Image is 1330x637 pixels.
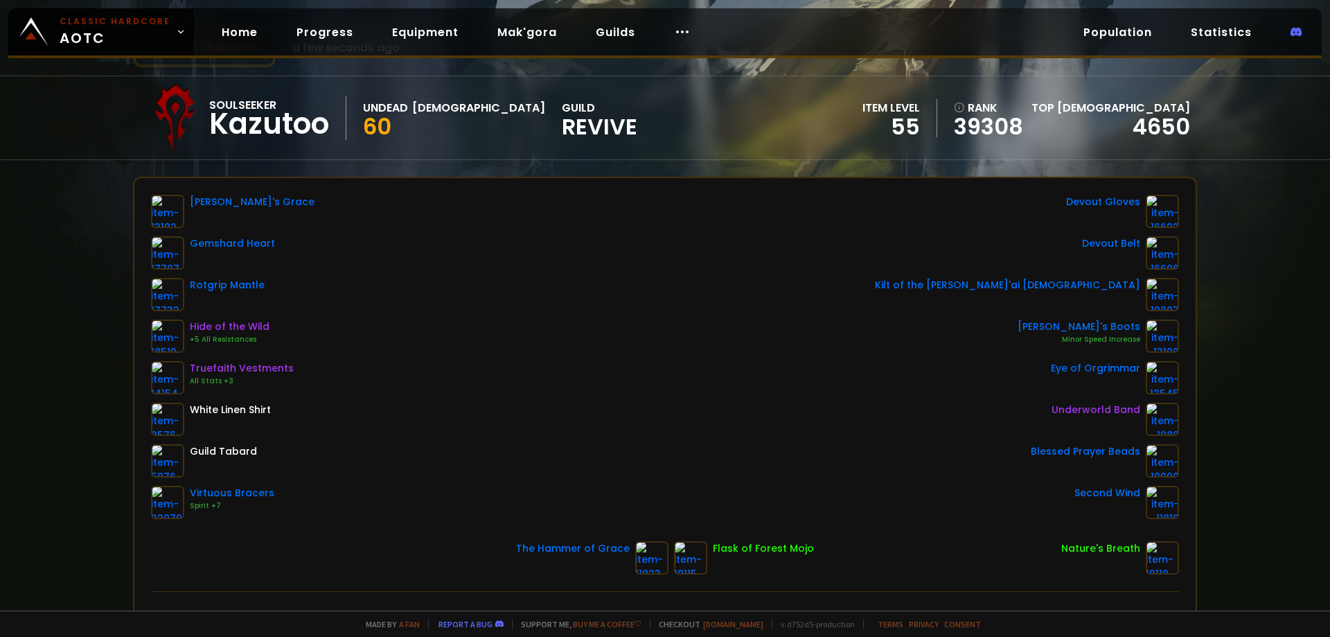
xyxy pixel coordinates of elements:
a: a fan [399,619,420,629]
a: Privacy [909,619,939,629]
div: Top [1031,99,1190,116]
div: [PERSON_NAME]'s Grace [190,195,314,209]
div: Hide of the Wild [190,320,269,334]
a: [DOMAIN_NAME] [703,619,763,629]
div: The Hammer of Grace [516,541,630,556]
div: Truefaith Vestments [190,361,294,376]
a: Statistics [1180,18,1263,46]
div: Soulseeker [209,96,329,114]
img: item-17707 [151,236,184,270]
div: guild [562,99,637,137]
div: rank [954,99,1023,116]
span: Made by [357,619,420,629]
img: item-19115 [674,541,707,575]
img: item-14154 [151,361,184,394]
a: Equipment [381,18,470,46]
div: 55 [862,116,920,137]
span: AOTC [60,15,170,49]
img: item-2576 [151,403,184,436]
div: item level [862,99,920,116]
div: Eye of Orgrimmar [1051,361,1140,376]
div: All Stats +3 [190,376,294,387]
div: [PERSON_NAME]'s Boots [1018,320,1140,334]
div: Spirit +7 [190,500,274,512]
div: 2577 [364,609,391,626]
div: Nature's Breath [1061,541,1140,556]
span: [DEMOGRAPHIC_DATA] [1057,100,1190,116]
img: item-11819 [1146,486,1179,519]
span: 60 [363,111,391,142]
img: item-12545 [1146,361,1179,394]
a: Report a bug [438,619,493,629]
div: Attack Power [682,609,756,626]
a: Classic HardcoreAOTC [8,8,194,55]
div: Kazutoo [209,114,329,134]
div: Second Wind [1074,486,1140,500]
img: item-11923 [635,541,668,575]
div: [DEMOGRAPHIC_DATA] [412,99,545,116]
a: Progress [285,18,364,46]
div: Minor Speed Increase [1018,334,1140,345]
span: Checkout [650,619,763,629]
a: Buy me a coffee [573,619,641,629]
img: item-19990 [1146,444,1179,478]
div: Devout Gloves [1066,195,1140,209]
img: item-5976 [151,444,184,478]
img: item-13102 [151,195,184,228]
a: 39308 [954,116,1023,137]
div: Undead [363,99,408,116]
div: +5 All Resistances [190,334,269,345]
div: Guild Tabard [190,444,257,459]
div: Stamina [425,609,472,626]
span: Revive [562,116,637,137]
a: Guilds [585,18,646,46]
img: item-13100 [1146,320,1179,353]
img: item-16696 [1146,236,1179,270]
a: 4650 [1133,111,1190,142]
div: Devout Belt [1082,236,1140,251]
img: item-17732 [151,278,184,311]
img: item-19118 [1146,541,1179,575]
div: Kilt of the [PERSON_NAME]'ai [DEMOGRAPHIC_DATA] [875,278,1140,293]
a: Home [211,18,269,46]
img: item-1980 [1146,403,1179,436]
div: 31 [895,609,905,626]
div: Gemshard Heart [190,236,275,251]
a: Population [1072,18,1163,46]
img: item-18510 [151,320,184,353]
a: Consent [944,619,981,629]
span: Support me, [512,619,641,629]
img: item-22079 [151,486,184,519]
img: item-16692 [1146,195,1179,228]
span: v. d752d5 - production [772,619,855,629]
div: 789 [1142,609,1162,626]
a: Terms [878,619,903,629]
div: Rotgrip Mantle [190,278,265,293]
div: White Linen Shirt [190,403,271,417]
img: item-10807 [1146,278,1179,311]
small: Classic Hardcore [60,15,170,28]
div: Underworld Band [1052,403,1140,417]
div: Flask of Forest Mojo [713,541,814,556]
a: Mak'gora [486,18,568,46]
div: Health [168,609,204,626]
div: 136 [631,609,648,626]
div: Blessed Prayer Beads [1031,444,1140,459]
div: Virtuous Bracers [190,486,274,500]
div: Armor [939,609,973,626]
